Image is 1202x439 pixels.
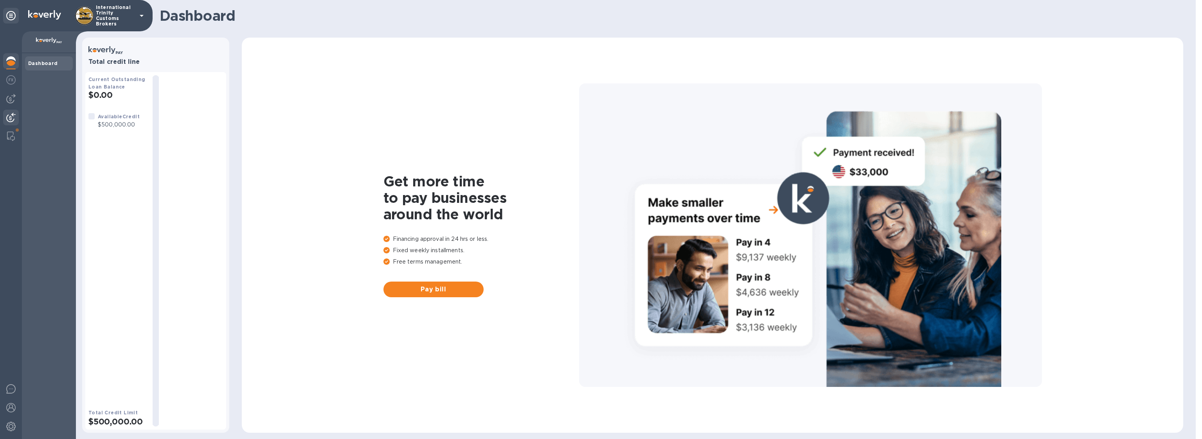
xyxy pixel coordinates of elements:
[383,246,579,255] p: Fixed weekly installments.
[390,285,477,294] span: Pay bill
[88,417,146,426] h2: $500,000.00
[3,8,19,23] div: Unpin categories
[383,173,579,222] h1: Get more time to pay businesses around the world
[6,75,16,85] img: Foreign exchange
[383,282,484,297] button: Pay bill
[28,60,58,66] b: Dashboard
[160,7,1179,24] h1: Dashboard
[88,58,223,66] h3: Total credit line
[383,235,579,243] p: Financing approval in 24 hrs or less.
[88,410,138,416] b: Total Credit Limit
[96,5,135,27] p: International Trinity Customs Brokers
[98,114,140,119] b: Available Credit
[383,258,579,266] p: Free terms management.
[88,90,146,100] h2: $0.00
[88,76,146,90] b: Current Outstanding Loan Balance
[98,121,140,129] p: $500,000.00
[28,10,61,20] img: Logo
